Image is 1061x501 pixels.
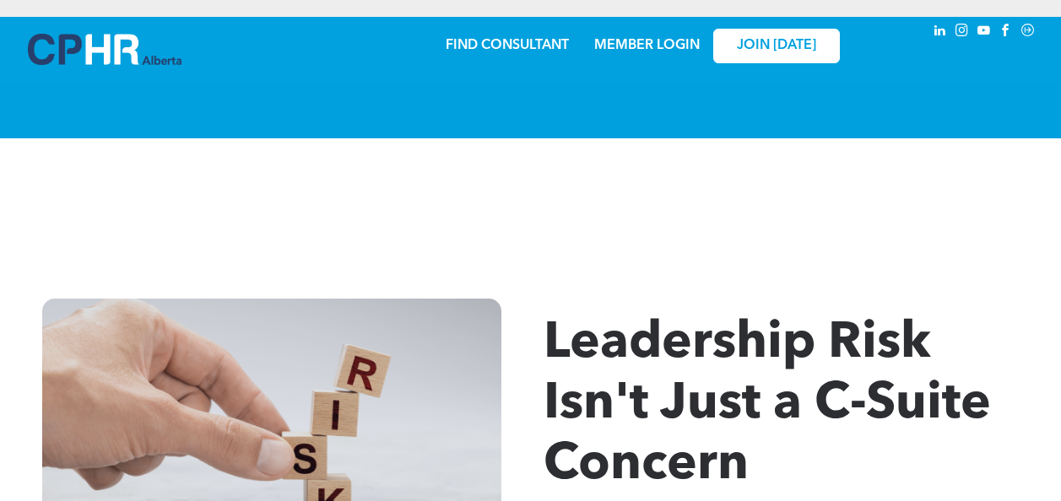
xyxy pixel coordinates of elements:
a: Social network [1019,21,1037,44]
a: instagram [953,21,972,44]
a: linkedin [931,21,950,44]
span: Leadership Risk Isn't Just a C-Suite Concern [544,319,991,491]
span: JOIN [DATE] [737,38,816,54]
a: facebook [997,21,1015,44]
a: FIND CONSULTANT [446,39,569,52]
img: A blue and white logo for cp alberta [28,34,181,65]
a: MEMBER LOGIN [594,39,700,52]
a: youtube [975,21,993,44]
a: JOIN [DATE] [713,29,840,63]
